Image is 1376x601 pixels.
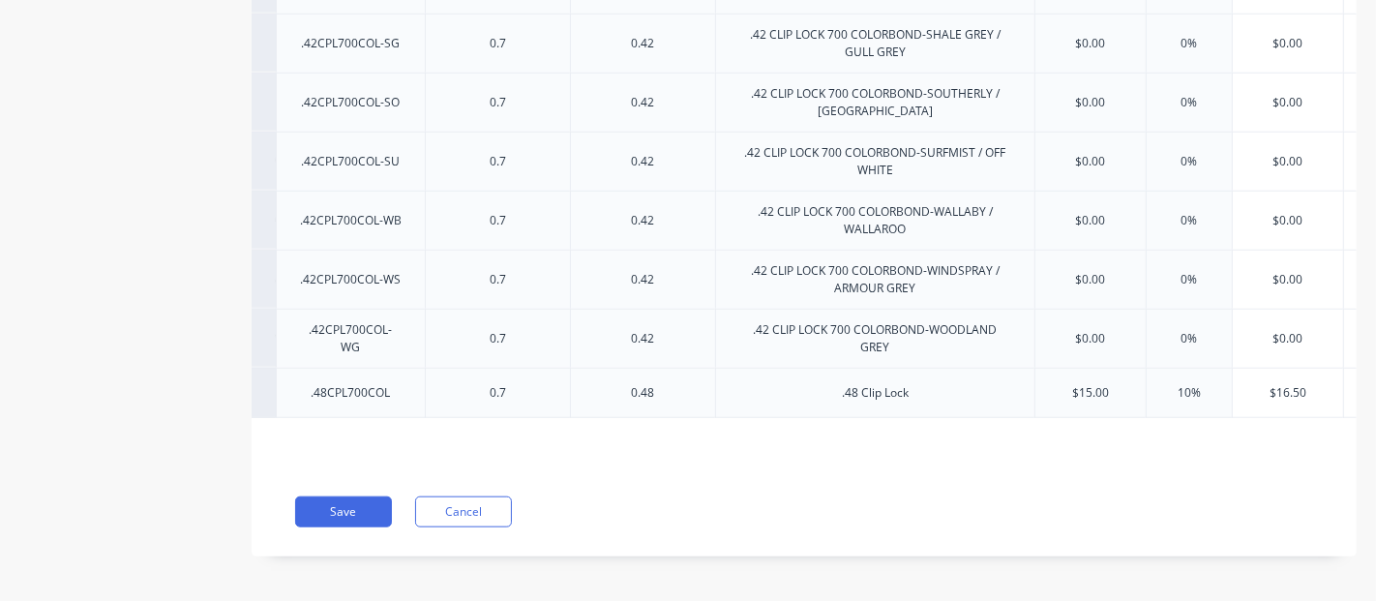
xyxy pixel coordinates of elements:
div: $0.00 [1035,137,1146,186]
div: .48CPL700COL [296,380,406,406]
div: 0.48 [595,380,692,406]
div: .42 CLIP LOCK 700 COLORBOND-WALLABY / WALLAROO [724,199,1027,242]
div: .42 CLIP LOCK 700 COLORBOND-SURFMIST / OFF WHITE [724,140,1027,183]
div: .42CPL700COL-SU [286,149,416,174]
div: 0.7 [450,149,547,174]
div: 0.42 [595,149,692,174]
div: .42CPL700COL-WS [285,267,417,292]
div: 0% [1141,19,1238,68]
div: $0.00 [1035,255,1146,304]
button: Save [295,496,392,527]
div: 0% [1141,315,1238,363]
div: $0.00 [1035,315,1146,363]
div: $0.00 [1233,196,1343,245]
div: .42 CLIP LOCK 700 COLORBOND-SHALE GREY / GULL GREY [724,22,1027,65]
div: 10% [1141,369,1238,417]
div: .42 CLIP LOCK 700 COLORBOND-WINDSPRAY / ARMOUR GREY [724,258,1027,301]
div: 0.42 [595,267,692,292]
div: 0.42 [595,31,692,56]
div: .42CPL700COL-WB [284,208,417,233]
div: 0% [1141,196,1238,245]
div: $0.00 [1233,255,1343,304]
div: 0% [1141,78,1238,127]
div: .42 CLIP LOCK 700 COLORBOND-SOUTHERLY / [GEOGRAPHIC_DATA] [724,81,1027,124]
div: .42CPL700COL-WG [284,317,417,360]
div: 0.7 [450,380,547,406]
div: 0% [1141,137,1238,186]
div: .42 CLIP LOCK 700 COLORBOND-WOODLAND GREY [724,317,1027,360]
div: .48 Clip Lock [826,380,924,406]
div: $0.00 [1035,196,1146,245]
div: 0.42 [595,90,692,115]
div: 0.7 [450,31,547,56]
div: 0.42 [595,208,692,233]
div: $15.00 [1035,369,1146,417]
div: $0.00 [1233,315,1343,363]
div: 0.7 [450,90,547,115]
div: 0.7 [450,326,547,351]
div: $0.00 [1233,78,1343,127]
div: $0.00 [1035,78,1146,127]
div: $0.00 [1233,19,1343,68]
div: .42CPL700COL-SO [286,90,416,115]
div: 0.42 [595,326,692,351]
div: $0.00 [1233,137,1343,186]
div: 0.7 [450,208,547,233]
button: Cancel [415,496,512,527]
div: .42CPL700COL-SG [286,31,416,56]
div: 0.7 [450,267,547,292]
div: 0% [1141,255,1238,304]
div: $16.50 [1233,369,1343,417]
div: $0.00 [1035,19,1146,68]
